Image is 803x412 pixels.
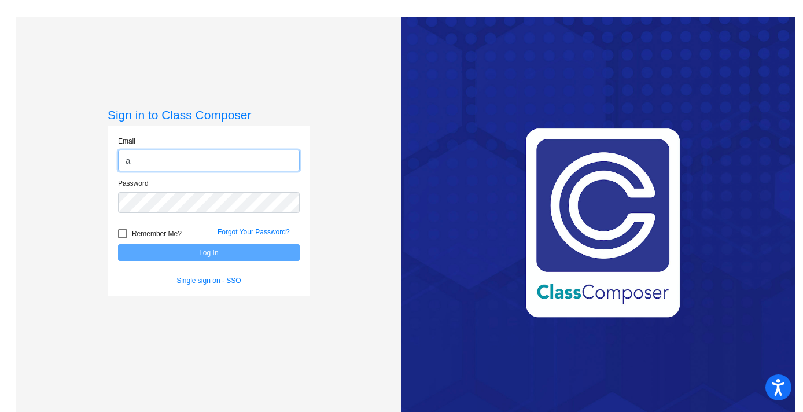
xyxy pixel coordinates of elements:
[218,228,290,236] a: Forgot Your Password?
[176,277,241,285] a: Single sign on - SSO
[118,136,135,146] label: Email
[118,178,149,189] label: Password
[132,227,182,241] span: Remember Me?
[118,244,300,261] button: Log In
[108,108,310,122] h3: Sign in to Class Composer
